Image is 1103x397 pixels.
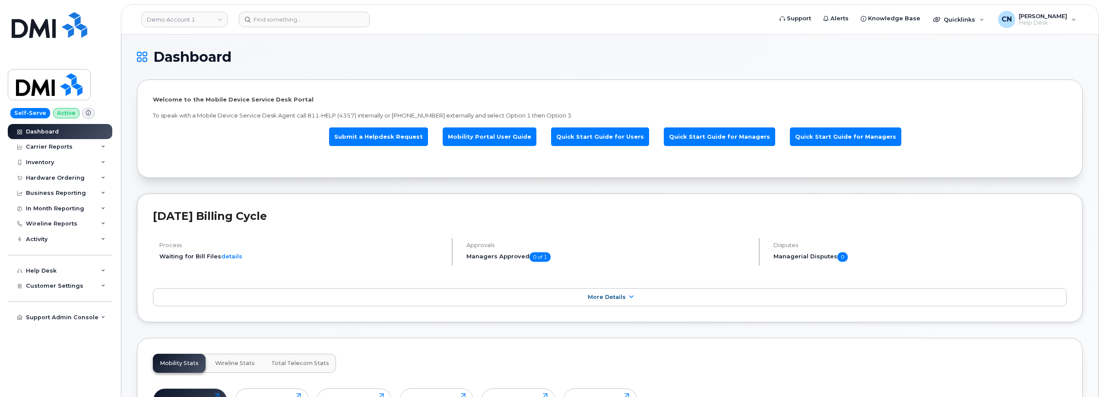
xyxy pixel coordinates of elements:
h5: Managerial Disputes [773,252,1067,262]
span: Wireline Stats [215,360,255,367]
h4: Process [159,242,444,248]
a: Quick Start Guide for Managers [664,127,775,146]
h5: Managers Approved [466,252,751,262]
a: Quick Start Guide for Managers [790,127,901,146]
span: 0 [837,252,848,262]
a: Mobility Portal User Guide [443,127,536,146]
li: Waiting for Bill Files [159,252,444,260]
h4: Approvals [466,242,751,248]
span: 0 of 1 [529,252,551,262]
p: Welcome to the Mobile Device Service Desk Portal [153,95,1067,104]
span: Total Telecom Stats [271,360,329,367]
a: Quick Start Guide for Users [551,127,649,146]
a: Submit a Helpdesk Request [329,127,428,146]
a: details [221,253,242,260]
h4: Disputes [773,242,1067,248]
p: To speak with a Mobile Device Service Desk Agent call 811-HELP (4357) internally or [PHONE_NUMBER... [153,111,1067,120]
span: Dashboard [153,51,231,64]
span: More Details [588,294,626,300]
h2: [DATE] Billing Cycle [153,210,1067,222]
